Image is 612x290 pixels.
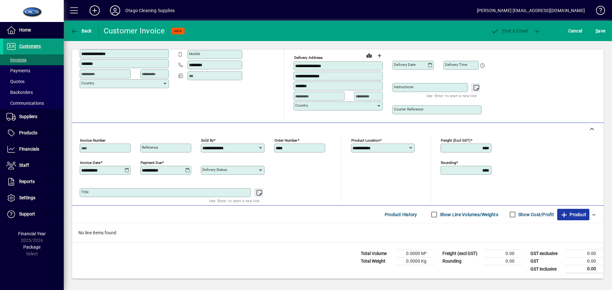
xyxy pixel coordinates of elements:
a: Payments [3,65,64,76]
td: 0.00 [484,250,522,258]
span: Settings [19,195,35,200]
a: Staff [3,158,64,173]
span: Invoices [6,57,26,62]
button: Back [69,25,93,37]
mat-hint: Use 'Enter' to start a new line [209,197,259,204]
button: Product History [382,209,420,220]
td: 0.00 [484,258,522,265]
a: Invoices [3,54,64,65]
td: GST [527,258,565,265]
td: 0.0000 Kg [396,258,434,265]
button: Cancel [567,25,584,37]
span: Support [19,211,35,216]
app-page-header-button: Back [64,25,99,37]
a: Financials [3,141,64,157]
label: Show Line Volumes/Weights [439,211,498,218]
span: P [502,28,505,33]
span: ost & Email [491,28,528,33]
span: Customers [19,44,41,49]
button: Add [84,5,105,16]
mat-label: Title [81,190,89,194]
span: Staff [19,163,29,168]
a: Knowledge Base [591,1,604,22]
span: Suppliers [19,114,37,119]
mat-label: Invoice date [80,160,100,165]
a: Home [3,22,64,38]
mat-label: Order number [274,138,297,143]
mat-label: Delivery date [394,62,416,67]
mat-label: Country [295,103,308,108]
td: Total Volume [358,250,396,258]
span: Cancel [568,26,582,36]
span: Product [560,209,586,220]
td: GST exclusive [527,250,565,258]
mat-label: Country [81,81,94,85]
a: Suppliers [3,109,64,125]
span: Communications [6,101,44,106]
span: Quotes [6,79,25,84]
span: Back [70,28,92,33]
span: Products [19,130,37,135]
td: Total Weight [358,258,396,265]
a: Settings [3,190,64,206]
mat-hint: Use 'Enter' to start a new line [426,92,477,99]
a: View on map [364,50,374,60]
button: Post & Email [488,25,531,37]
span: ave [595,26,605,36]
label: Show Cost/Profit [517,211,554,218]
mat-label: Sold by [201,138,214,143]
td: 0.00 [565,250,604,258]
span: Payments [6,68,30,73]
a: Communications [3,98,64,109]
a: Products [3,125,64,141]
a: Backorders [3,87,64,98]
mat-label: Rounding [441,160,456,165]
a: Reports [3,174,64,190]
mat-label: Reference [142,145,158,150]
button: Product [557,209,589,220]
td: GST inclusive [527,265,565,273]
div: [PERSON_NAME] [EMAIL_ADDRESS][DOMAIN_NAME] [477,5,585,16]
mat-label: Mobile [189,52,200,56]
span: Product History [385,209,417,220]
td: 0.0000 M³ [396,250,434,258]
div: No line items found [72,223,604,243]
mat-label: Courier Reference [394,107,423,111]
span: Financials [19,146,39,152]
td: Freight (excl GST) [439,250,484,258]
td: 0.00 [565,258,604,265]
span: NEW [174,29,182,33]
div: Customer Invoice [104,26,165,36]
span: Reports [19,179,35,184]
td: 0.00 [565,265,604,273]
span: Package [23,244,40,250]
span: Backorders [6,90,33,95]
mat-label: Instructions [394,85,413,89]
mat-label: Delivery status [202,167,227,172]
span: S [595,28,598,33]
button: Save [594,25,607,37]
mat-label: Invoice number [80,138,106,143]
mat-label: Freight (excl GST) [441,138,470,143]
a: Support [3,206,64,222]
mat-label: Delivery time [445,62,467,67]
div: Otago Cleaning Supplies [125,5,175,16]
td: Rounding [439,258,484,265]
span: Home [19,27,31,32]
mat-label: Product location [351,138,380,143]
span: Financial Year [18,231,46,236]
button: Profile [105,5,125,16]
button: Choose address [374,51,384,61]
mat-label: Payment due [141,160,162,165]
a: Quotes [3,76,64,87]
